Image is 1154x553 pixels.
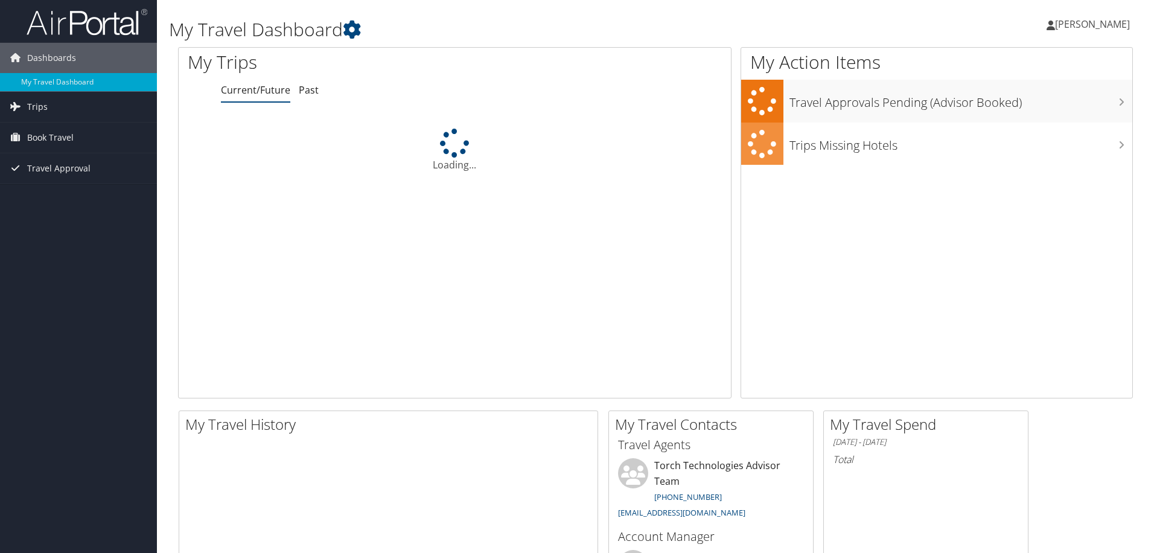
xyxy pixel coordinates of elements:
[179,129,731,172] div: Loading...
[789,88,1132,111] h3: Travel Approvals Pending (Advisor Booked)
[612,458,810,523] li: Torch Technologies Advisor Team
[833,453,1019,466] h6: Total
[27,43,76,73] span: Dashboards
[221,83,290,97] a: Current/Future
[789,131,1132,154] h3: Trips Missing Hotels
[833,436,1019,448] h6: [DATE] - [DATE]
[618,507,745,518] a: [EMAIL_ADDRESS][DOMAIN_NAME]
[299,83,319,97] a: Past
[185,414,598,435] h2: My Travel History
[27,153,91,184] span: Travel Approval
[741,123,1132,165] a: Trips Missing Hotels
[615,414,813,435] h2: My Travel Contacts
[1055,18,1130,31] span: [PERSON_NAME]
[27,123,74,153] span: Book Travel
[618,436,804,453] h3: Travel Agents
[830,414,1028,435] h2: My Travel Spend
[27,8,147,36] img: airportal-logo.png
[188,50,492,75] h1: My Trips
[618,528,804,545] h3: Account Manager
[27,92,48,122] span: Trips
[654,491,722,502] a: [PHONE_NUMBER]
[169,17,818,42] h1: My Travel Dashboard
[741,50,1132,75] h1: My Action Items
[741,80,1132,123] a: Travel Approvals Pending (Advisor Booked)
[1047,6,1142,42] a: [PERSON_NAME]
